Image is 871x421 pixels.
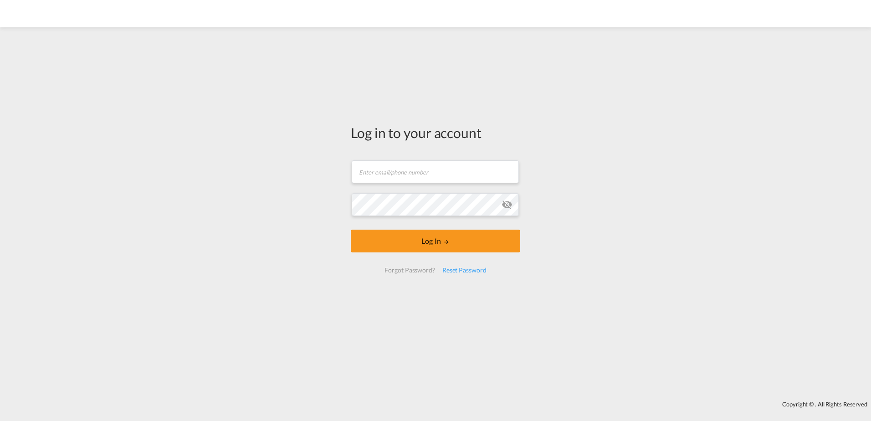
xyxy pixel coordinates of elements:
input: Enter email/phone number [352,160,519,183]
div: Reset Password [439,262,490,278]
md-icon: icon-eye-off [502,199,512,210]
button: LOGIN [351,230,520,252]
div: Forgot Password? [381,262,438,278]
div: Log in to your account [351,123,520,142]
